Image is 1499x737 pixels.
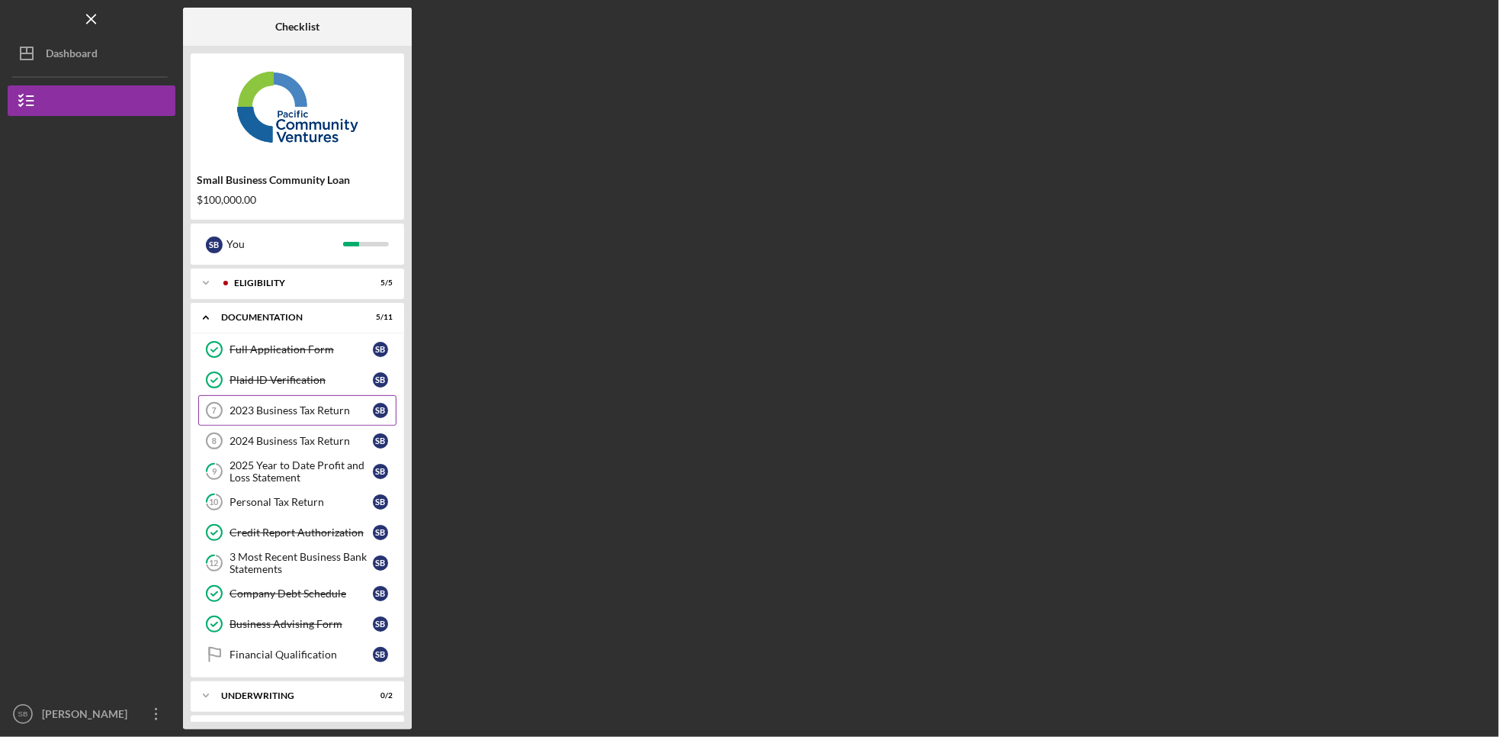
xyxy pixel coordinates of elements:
[212,436,217,446] tspan: 8
[198,578,396,609] a: Company Debt ScheduleSB
[230,551,373,575] div: 3 Most Recent Business Bank Statements
[198,426,396,456] a: 82024 Business Tax ReturnSB
[373,616,388,632] div: S B
[373,372,388,388] div: S B
[221,691,355,700] div: Underwriting
[198,395,396,426] a: 72023 Business Tax ReturnSB
[373,525,388,540] div: S B
[234,278,355,288] div: Eligibility
[212,467,217,477] tspan: 9
[230,374,373,386] div: Plaid ID Verification
[210,558,219,568] tspan: 12
[8,699,175,729] button: SB[PERSON_NAME]
[18,710,28,719] text: SB
[230,618,373,630] div: Business Advising Form
[275,21,319,33] b: Checklist
[230,587,373,600] div: Company Debt Schedule
[230,648,373,661] div: Financial Qualification
[198,548,396,578] a: 123 Most Recent Business Bank StatementsSB
[206,237,223,253] div: S B
[198,365,396,395] a: Plaid ID VerificationSB
[373,586,388,601] div: S B
[230,343,373,356] div: Full Application Form
[38,699,137,733] div: [PERSON_NAME]
[373,494,388,510] div: S B
[197,194,398,206] div: $100,000.00
[198,456,396,487] a: 92025 Year to Date Profit and Loss StatementSB
[198,487,396,517] a: 10Personal Tax ReturnSB
[197,174,398,186] div: Small Business Community Loan
[373,403,388,418] div: S B
[365,691,393,700] div: 0 / 2
[198,517,396,548] a: Credit Report AuthorizationSB
[8,38,175,69] button: Dashboard
[198,639,396,670] a: Financial QualificationSB
[226,231,343,257] div: You
[230,526,373,539] div: Credit Report Authorization
[230,404,373,417] div: 2023 Business Tax Return
[373,647,388,662] div: S B
[373,555,388,571] div: S B
[221,313,355,322] div: Documentation
[373,433,388,449] div: S B
[210,497,220,507] tspan: 10
[373,342,388,357] div: S B
[46,38,98,72] div: Dashboard
[230,496,373,508] div: Personal Tax Return
[365,313,393,322] div: 5 / 11
[212,406,217,415] tspan: 7
[373,464,388,479] div: S B
[191,61,404,153] img: Product logo
[198,609,396,639] a: Business Advising FormSB
[198,334,396,365] a: Full Application FormSB
[230,459,373,484] div: 2025 Year to Date Profit and Loss Statement
[365,278,393,288] div: 5 / 5
[230,435,373,447] div: 2024 Business Tax Return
